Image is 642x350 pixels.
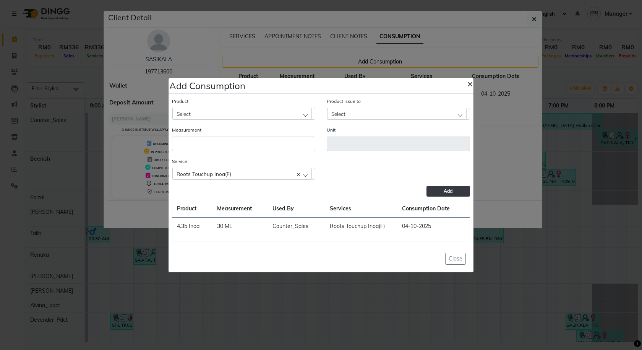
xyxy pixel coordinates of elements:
[397,200,470,218] th: Consumption Date
[325,200,398,218] th: Services
[172,127,201,133] label: Measurement
[426,186,470,197] button: Add
[172,217,212,235] td: 4.35 Inoa
[467,78,473,89] span: ×
[177,171,231,177] span: Roots Touchup Inoa(F)
[461,73,479,94] button: Close
[172,98,188,105] label: Product
[327,98,361,105] label: Product Issue to
[172,200,212,218] th: Product
[268,217,325,235] td: Counter_Sales
[212,200,268,218] th: Measurement
[327,127,336,133] label: Unit
[177,111,191,117] span: Select
[444,188,452,194] span: Add
[212,217,268,235] td: 30 ML
[397,217,470,235] td: 04-10-2025
[268,200,325,218] th: Used By
[172,158,187,165] label: Service
[169,79,245,93] h4: Add Consumption
[445,253,466,265] button: Close
[331,111,345,117] span: Select
[325,217,398,235] td: Roots Touchup Inoa(F)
